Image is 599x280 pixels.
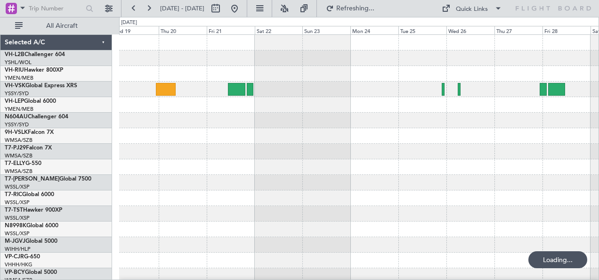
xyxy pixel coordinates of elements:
[5,130,54,135] a: 9H-VSLKFalcon 7X
[5,176,59,182] span: T7-[PERSON_NAME]
[5,254,40,260] a: VP-CJRG-650
[5,145,52,151] a: T7-PJ29Falcon 7X
[5,207,62,213] a: T7-TSTHawker 900XP
[5,214,30,222] a: WSSL/XSP
[5,168,32,175] a: WMSA/SZB
[5,246,31,253] a: WIHH/HLP
[5,183,30,190] a: WSSL/XSP
[5,192,54,198] a: T7-RICGlobal 6000
[5,239,57,244] a: M-JGVJGlobal 5000
[5,270,57,275] a: VP-BCYGlobal 5000
[5,161,41,166] a: T7-ELLYG-550
[494,26,542,34] div: Thu 27
[5,59,32,66] a: YSHL/WOL
[5,83,77,89] a: VH-VSKGlobal Express XRS
[5,121,29,128] a: YSSY/SYD
[24,23,99,29] span: All Aircraft
[398,26,446,34] div: Tue 25
[121,19,137,27] div: [DATE]
[456,5,488,14] div: Quick Links
[5,99,24,104] span: VH-LEP
[5,52,65,58] a: VH-L2BChallenger 604
[5,176,91,182] a: T7-[PERSON_NAME]Global 7500
[5,130,28,135] span: 9H-VSLK
[446,26,494,34] div: Wed 26
[5,161,25,166] span: T7-ELLY
[5,83,25,89] span: VH-VSK
[5,114,68,120] a: N604AUChallenger 604
[542,26,591,34] div: Fri 28
[5,270,25,275] span: VP-BCY
[437,1,507,16] button: Quick Links
[5,223,58,229] a: N8998KGlobal 6000
[5,199,30,206] a: WSSL/XSP
[29,1,83,16] input: Trip Number
[5,67,63,73] a: VH-RIUHawker 800XP
[5,192,22,198] span: T7-RIC
[5,52,24,58] span: VH-L2B
[5,114,28,120] span: N604AU
[5,145,26,151] span: T7-PJ29
[160,4,204,13] span: [DATE] - [DATE]
[5,223,26,229] span: N8998K
[302,26,350,34] div: Sun 23
[528,251,587,268] div: Loading...
[10,18,102,33] button: All Aircraft
[5,239,25,244] span: M-JGVJ
[5,74,33,82] a: YMEN/MEB
[5,106,33,113] a: YMEN/MEB
[5,261,32,268] a: VHHH/HKG
[5,90,29,97] a: YSSY/SYD
[5,137,32,144] a: WMSA/SZB
[255,26,303,34] div: Sat 22
[336,5,375,12] span: Refreshing...
[350,26,398,34] div: Mon 24
[5,207,23,213] span: T7-TST
[5,99,56,104] a: VH-LEPGlobal 6000
[322,1,378,16] button: Refreshing...
[5,230,30,237] a: WSSL/XSP
[5,67,24,73] span: VH-RIU
[5,152,32,159] a: WMSA/SZB
[159,26,207,34] div: Thu 20
[111,26,159,34] div: Wed 19
[5,254,24,260] span: VP-CJR
[207,26,255,34] div: Fri 21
